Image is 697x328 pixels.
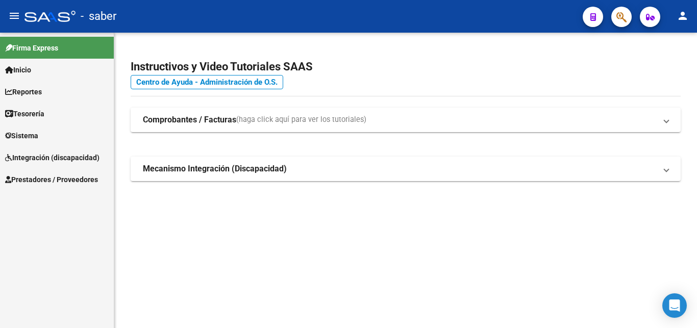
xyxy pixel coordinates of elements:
[131,75,283,89] a: Centro de Ayuda - Administración de O.S.
[5,174,98,185] span: Prestadores / Proveedores
[131,108,681,132] mat-expansion-panel-header: Comprobantes / Facturas(haga click aquí para ver los tutoriales)
[5,64,31,75] span: Inicio
[5,42,58,54] span: Firma Express
[81,5,116,28] span: - saber
[677,10,689,22] mat-icon: person
[5,108,44,119] span: Tesorería
[131,57,681,77] h2: Instructivos y Video Tutoriales SAAS
[662,293,687,318] div: Open Intercom Messenger
[131,157,681,181] mat-expansion-panel-header: Mecanismo Integración (Discapacidad)
[143,114,236,125] strong: Comprobantes / Facturas
[5,152,99,163] span: Integración (discapacidad)
[5,86,42,97] span: Reportes
[8,10,20,22] mat-icon: menu
[5,130,38,141] span: Sistema
[143,163,287,174] strong: Mecanismo Integración (Discapacidad)
[236,114,366,125] span: (haga click aquí para ver los tutoriales)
